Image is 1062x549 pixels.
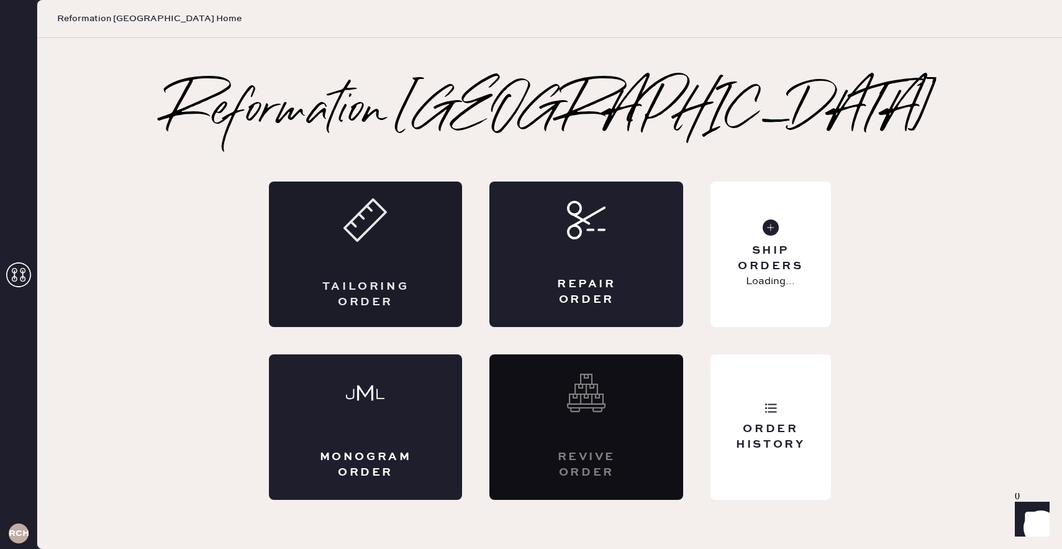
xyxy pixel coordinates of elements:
[1003,493,1056,547] iframe: Front Chat
[166,87,934,137] h2: Reformation [GEOGRAPHIC_DATA]
[720,422,820,453] div: Order History
[746,274,795,289] p: Loading...
[319,279,413,310] div: Tailoring Order
[720,243,820,274] div: Ship Orders
[539,277,633,308] div: Repair Order
[9,529,29,538] h3: RCHA
[319,450,413,481] div: Monogram Order
[57,12,242,25] span: Reformation [GEOGRAPHIC_DATA] Home
[489,354,683,500] div: Interested? Contact us at care@hemster.co
[539,450,633,481] div: Revive order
